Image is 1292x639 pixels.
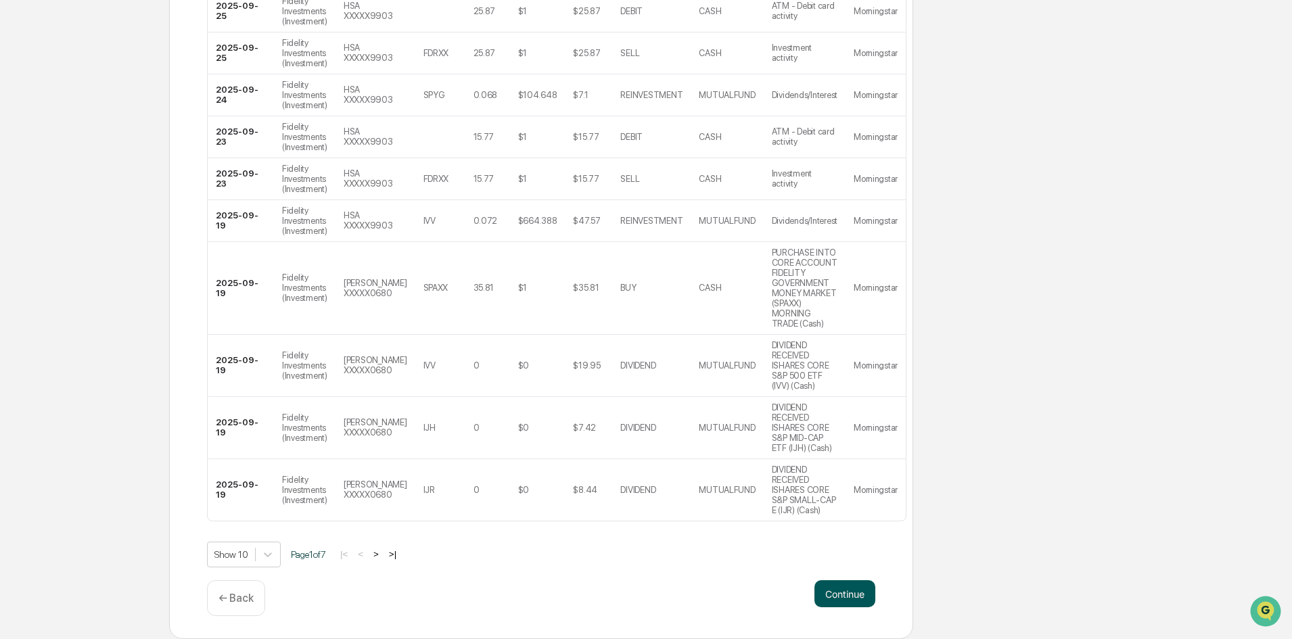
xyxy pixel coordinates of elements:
div: $15.77 [573,132,599,142]
td: HSA XXXXX9903 [336,200,415,242]
div: CASH [699,132,721,142]
td: [PERSON_NAME] XXXXX0680 [336,459,415,521]
div: IVV [423,216,436,226]
div: ATM - Debit card activity [772,1,837,21]
iframe: Open customer support [1249,594,1285,631]
div: 25.87 [474,6,496,16]
button: Continue [814,580,875,607]
div: Fidelity Investments (Investment) [282,80,327,110]
div: ATM - Debit card activity [772,126,837,147]
div: $1 [518,6,527,16]
div: BUY [620,283,636,293]
div: $7.42 [573,423,596,433]
div: Fidelity Investments (Investment) [282,164,327,194]
div: DIVIDEND [620,423,655,433]
p: How can we help? [14,28,246,50]
div: DIVIDEND [620,485,655,495]
div: 🗄️ [98,172,109,183]
span: Pylon [135,229,164,239]
div: CASH [699,174,721,184]
div: FDRXX [423,174,449,184]
a: 🔎Data Lookup [8,191,91,215]
div: CASH [699,48,721,58]
a: 🖐️Preclearance [8,165,93,189]
span: Data Lookup [27,196,85,210]
div: $7.1 [573,90,588,100]
div: DIVIDEND RECEIVED ISHARES CORE S&P SMALL-CAP E (IJR) (Cash) [772,465,837,515]
div: SELL [620,48,639,58]
img: 1746055101610-c473b297-6a78-478c-a979-82029cc54cd1 [14,103,38,128]
td: 2025-09-25 [208,32,274,74]
td: 2025-09-19 [208,459,274,521]
div: SPAXX [423,283,448,293]
td: [PERSON_NAME] XXXXX0680 [336,335,415,397]
div: DIVIDEND RECEIVED ISHARES CORE S&P MID-CAP ETF (IJH) (Cash) [772,402,837,453]
div: REINVESTMENT [620,90,683,100]
div: $25.87 [573,6,600,16]
p: ← Back [218,592,254,605]
div: 0.072 [474,216,498,226]
div: IJH [423,423,436,433]
td: 2025-09-23 [208,116,274,158]
div: MUTUALFUND [699,423,755,433]
div: MUTUALFUND [699,485,755,495]
div: $35.81 [573,283,599,293]
td: Morningstar [846,32,906,74]
div: Dividends/Interest [772,216,837,226]
td: 2025-09-19 [208,397,274,459]
div: IJR [423,485,435,495]
div: SELL [620,174,639,184]
td: [PERSON_NAME] XXXXX0680 [336,242,415,335]
td: HSA XXXXX9903 [336,74,415,116]
div: DIVIDEND [620,360,655,371]
div: Fidelity Investments (Investment) [282,206,327,236]
a: Powered byPylon [95,229,164,239]
div: 🔎 [14,197,24,208]
td: HSA XXXXX9903 [336,158,415,200]
div: $1 [518,174,527,184]
button: >| [385,548,400,560]
td: Morningstar [846,459,906,521]
div: $0 [518,423,529,433]
div: 25.87 [474,48,496,58]
div: $664.388 [518,216,557,226]
div: Fidelity Investments (Investment) [282,475,327,505]
td: Morningstar [846,335,906,397]
div: $1 [518,283,527,293]
div: DEBIT [620,6,643,16]
div: $25.87 [573,48,600,58]
button: |< [336,548,352,560]
button: < [354,548,367,560]
div: MUTUALFUND [699,90,755,100]
div: PURCHASE INTO CORE ACCOUNT FIDELITY GOVERNMENT MONEY MARKET (SPAXX) MORNING TRADE (Cash) [772,247,837,329]
div: CASH [699,6,721,16]
div: CASH [699,283,721,293]
div: 35.81 [474,283,494,293]
div: $1 [518,132,527,142]
div: $0 [518,360,529,371]
div: Investment activity [772,43,837,63]
button: > [369,548,383,560]
div: $8.44 [573,485,597,495]
div: Fidelity Investments (Investment) [282,412,327,443]
div: We're available if you need us! [46,117,171,128]
div: Fidelity Investments (Investment) [282,350,327,381]
div: 0 [474,485,480,495]
td: HSA XXXXX9903 [336,32,415,74]
td: 2025-09-19 [208,200,274,242]
td: Morningstar [846,158,906,200]
div: IVV [423,360,436,371]
div: $0 [518,485,529,495]
div: $15.77 [573,174,599,184]
div: Fidelity Investments (Investment) [282,38,327,68]
div: DIVIDEND RECEIVED ISHARES CORE S&P 500 ETF (IVV) (Cash) [772,340,837,391]
div: Fidelity Investments (Investment) [282,273,327,303]
div: Dividends/Interest [772,90,837,100]
div: REINVESTMENT [620,216,683,226]
span: Page 1 of 7 [291,549,326,560]
div: 15.77 [474,132,494,142]
div: Investment activity [772,168,837,189]
td: Morningstar [846,397,906,459]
